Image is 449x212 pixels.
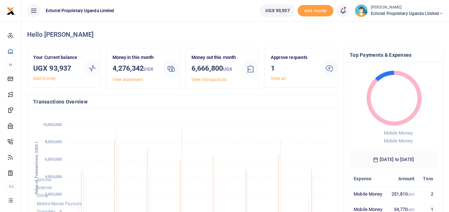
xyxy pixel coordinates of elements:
h3: 4,276,342 [112,63,157,75]
a: View transactions [191,77,227,82]
li: Toup your wallet [298,5,333,17]
a: logo-small logo-large logo-large [6,8,15,13]
span: Airtime [37,177,51,182]
span: Internet [37,185,52,190]
a: View statement [112,77,143,82]
a: UGX 93,937 [260,4,295,17]
tspan: 10,000,000 [43,122,62,127]
h4: Transactions Overview [33,98,332,106]
td: Mobile Money [350,186,387,202]
small: UGX [408,192,414,196]
p: Money out this month [191,54,236,61]
th: Txns [418,171,437,186]
p: Approve requests [270,54,315,61]
tspan: 8,000,000 [45,140,62,145]
img: logo-small [6,7,15,15]
li: Ac [6,181,15,192]
p: Money in this month [112,54,157,61]
li: M [6,59,15,71]
h4: Top Payments & Expenses [350,51,437,59]
h4: Hello [PERSON_NAME] [27,31,443,39]
li: Wallet ballance [257,4,298,17]
h3: UGX 93,937 [33,63,78,74]
tspan: 6,000,000 [45,157,62,162]
span: Mobile Money [384,130,412,136]
a: Add money [33,76,56,81]
h3: 1 [270,63,315,74]
text: Value of Transactions (UGX ) [34,142,39,195]
span: Utility [37,193,48,198]
th: Amount [387,171,419,186]
td: 251,810 [387,186,419,202]
small: UGX [408,208,414,212]
a: profile-user [PERSON_NAME] Echotel Proprietary Uganda Limited [355,4,443,17]
small: [PERSON_NAME] [370,5,443,11]
img: profile-user [355,4,368,17]
h6: [DATE] to [DATE] [350,151,437,168]
td: 2 [418,186,437,202]
span: Mobile Money [384,138,412,143]
small: UGX [144,66,153,72]
span: Mobile Money Payouts [37,201,81,206]
span: Echotel Proprietary Uganda Limited [43,7,117,14]
h3: 6,666,800 [191,63,236,75]
tspan: 4,000,000 [45,175,62,179]
a: View all [270,76,286,81]
span: Add money [298,5,333,17]
span: Echotel Proprietary Uganda Limited [370,10,443,17]
th: Expense [350,171,387,186]
small: UGX [223,66,232,72]
a: Add money [298,7,333,13]
tspan: 2,000,000 [45,192,62,197]
p: Your Current balance [33,54,78,61]
span: UGX 93,937 [265,7,289,14]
